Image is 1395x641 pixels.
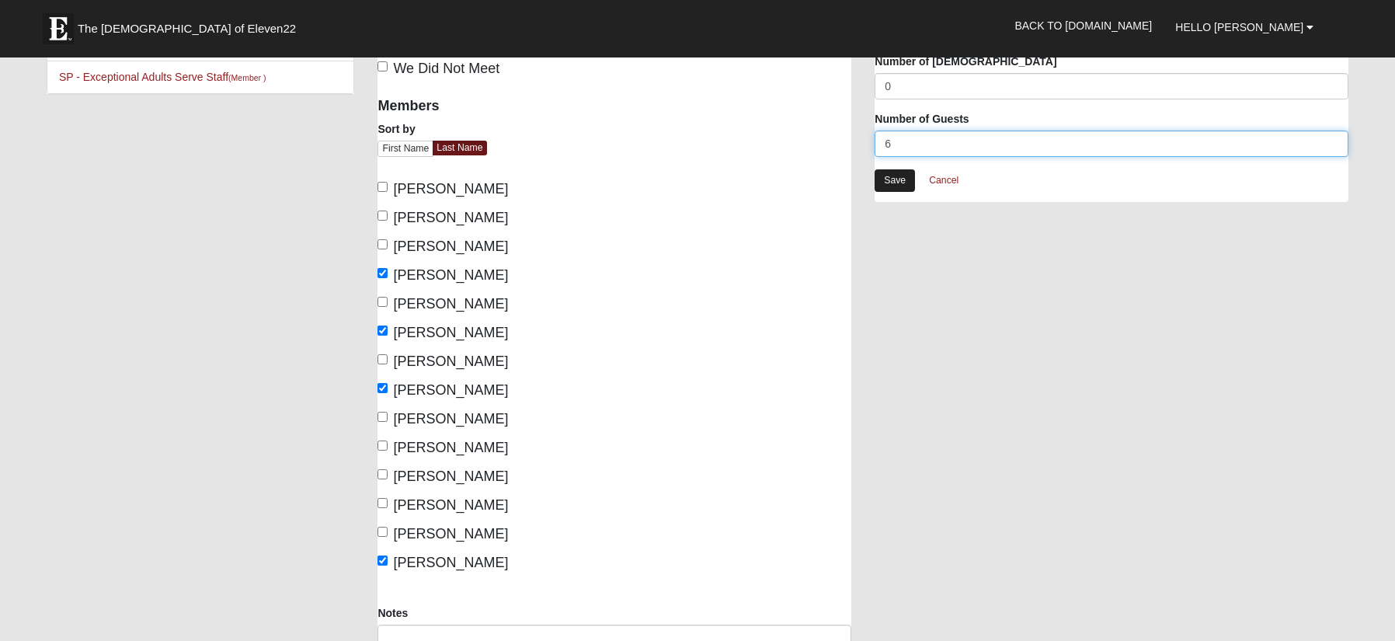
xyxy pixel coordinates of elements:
a: SP - Exceptional Adults Serve Staff(Member ) [59,71,266,83]
label: Number of [DEMOGRAPHIC_DATA] [875,54,1056,69]
label: Number of Guests [875,111,969,127]
input: [PERSON_NAME] [377,469,388,479]
input: We Did Not Meet [377,61,388,71]
input: [PERSON_NAME] [377,297,388,307]
a: Last Name [433,141,486,155]
a: First Name [377,141,433,157]
span: The [DEMOGRAPHIC_DATA] of Eleven22 [78,21,296,37]
span: [PERSON_NAME] [393,526,508,542]
span: [PERSON_NAME] [393,325,508,340]
span: [PERSON_NAME] [393,181,508,197]
input: [PERSON_NAME] [377,239,388,249]
h4: Members [377,98,603,115]
input: [PERSON_NAME] [377,268,388,278]
input: [PERSON_NAME] [377,527,388,537]
input: [PERSON_NAME] [377,441,388,451]
input: [PERSON_NAME] [377,556,388,566]
span: [PERSON_NAME] [393,411,508,427]
a: Cancel [919,169,969,193]
input: [PERSON_NAME] [377,498,388,508]
img: Eleven22 logo [43,13,74,44]
span: [PERSON_NAME] [393,497,508,513]
input: [PERSON_NAME] [377,383,388,393]
a: Hello [PERSON_NAME] [1164,8,1325,47]
span: [PERSON_NAME] [393,555,508,570]
input: [PERSON_NAME] [377,326,388,336]
label: Notes [377,605,408,621]
a: Back to [DOMAIN_NAME] [1003,6,1164,45]
span: [PERSON_NAME] [393,210,508,225]
input: [PERSON_NAME] [377,354,388,364]
input: [PERSON_NAME] [377,211,388,221]
a: Save [875,169,915,192]
input: [PERSON_NAME] [377,182,388,192]
span: [PERSON_NAME] [393,354,508,369]
span: [PERSON_NAME] [393,296,508,312]
span: [PERSON_NAME] [393,267,508,283]
span: [PERSON_NAME] [393,382,508,398]
input: [PERSON_NAME] [377,412,388,422]
span: [PERSON_NAME] [393,239,508,254]
span: Hello [PERSON_NAME] [1175,21,1303,33]
label: Sort by [377,121,415,137]
small: (Member ) [228,73,266,82]
span: We Did Not Meet [393,61,499,76]
span: [PERSON_NAME] [393,440,508,455]
a: The [DEMOGRAPHIC_DATA] of Eleven22 [35,5,346,44]
span: [PERSON_NAME] [393,469,508,484]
